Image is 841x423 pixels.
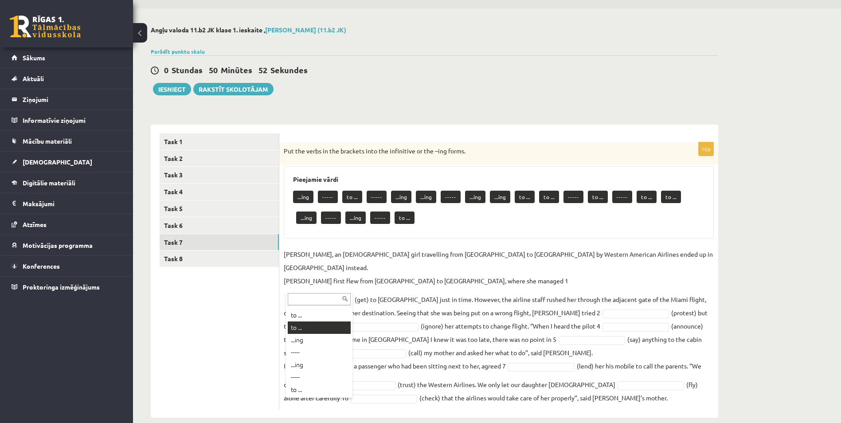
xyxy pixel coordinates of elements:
div: ...ing [288,359,351,371]
div: ...ing [288,334,351,346]
div: to ... [288,384,351,396]
div: ----- [288,371,351,384]
div: to ... [288,309,351,321]
div: to ... [288,321,351,334]
div: ----- [288,346,351,359]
